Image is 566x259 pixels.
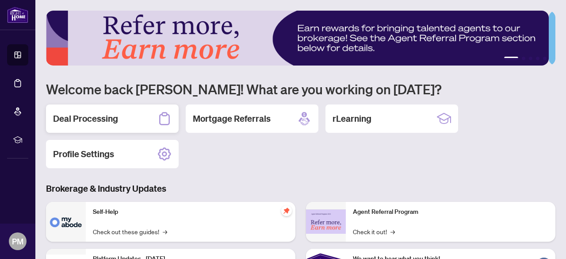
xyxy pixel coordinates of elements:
[163,227,167,236] span: →
[281,205,292,216] span: pushpin
[531,228,557,255] button: Open asap
[353,207,548,217] p: Agent Referral Program
[7,7,28,23] img: logo
[536,57,539,60] button: 4
[46,11,549,66] img: Slide 0
[93,227,167,236] a: Check out these guides!→
[306,209,346,234] img: Agent Referral Program
[12,235,23,247] span: PM
[504,57,518,60] button: 1
[522,57,525,60] button: 2
[53,148,114,160] h2: Profile Settings
[93,207,288,217] p: Self-Help
[46,81,555,97] h1: Welcome back [PERSON_NAME]! What are you working on [DATE]?
[46,202,86,242] img: Self-Help
[543,57,547,60] button: 5
[46,182,555,195] h3: Brokerage & Industry Updates
[193,112,271,125] h2: Mortgage Referrals
[53,112,118,125] h2: Deal Processing
[353,227,395,236] a: Check it out!→
[390,227,395,236] span: →
[529,57,532,60] button: 3
[333,112,371,125] h2: rLearning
